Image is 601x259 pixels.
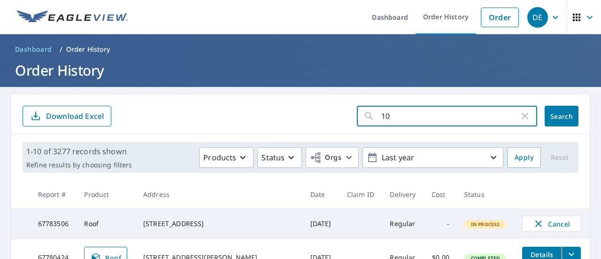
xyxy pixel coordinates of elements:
button: Products [199,147,254,168]
span: In Process [465,221,506,228]
th: Product [77,181,136,208]
td: Roof [77,208,136,239]
button: Apply [507,147,541,168]
a: Dashboard [11,42,56,57]
p: Products [203,152,236,163]
h1: Order History [11,61,590,80]
th: Cost [424,181,457,208]
span: Orgs [310,152,341,164]
p: Last year [378,149,488,166]
img: EV Logo [17,10,128,24]
input: Address, Report #, Claim ID, etc. [381,103,519,129]
th: Address [136,181,303,208]
td: Regular [382,208,424,239]
li: / [60,44,62,55]
div: [STREET_ADDRESS] [143,219,295,228]
div: DE [527,7,548,28]
span: Apply [515,152,533,164]
span: Dashboard [15,45,52,54]
td: [DATE] [303,208,339,239]
a: Order [481,8,519,27]
th: Claim ID [339,181,383,208]
th: Date [303,181,339,208]
button: Download Excel [23,106,111,126]
button: Cancel [522,216,581,232]
p: Download Excel [46,111,104,121]
th: Delivery [382,181,424,208]
p: Status [262,152,285,163]
p: Refine results by choosing filters [26,161,132,169]
button: Last year [362,147,503,168]
button: Orgs [306,147,359,168]
button: Search [545,106,578,126]
p: Order History [66,45,110,54]
span: Cancel [532,218,571,229]
span: Search [552,112,571,121]
td: - [424,208,457,239]
nav: breadcrumb [11,42,590,57]
button: Status [257,147,302,168]
p: 1-10 of 3277 records shown [26,146,132,157]
th: Status [457,181,515,208]
th: Report # [31,181,77,208]
td: 67783506 [31,208,77,239]
span: Details [528,250,556,259]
